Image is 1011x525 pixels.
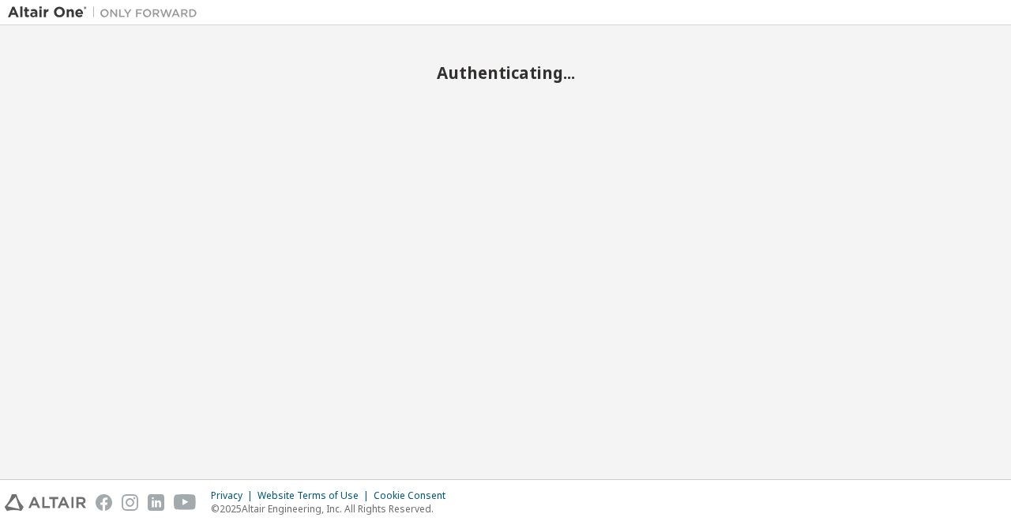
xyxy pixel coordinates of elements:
img: youtube.svg [174,494,197,511]
img: facebook.svg [96,494,112,511]
div: Privacy [211,489,257,502]
img: Altair One [8,5,205,21]
img: instagram.svg [122,494,138,511]
h2: Authenticating... [8,62,1003,83]
div: Website Terms of Use [257,489,374,502]
img: altair_logo.svg [5,494,86,511]
img: linkedin.svg [148,494,164,511]
p: © 2025 Altair Engineering, Inc. All Rights Reserved. [211,502,455,516]
div: Cookie Consent [374,489,455,502]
